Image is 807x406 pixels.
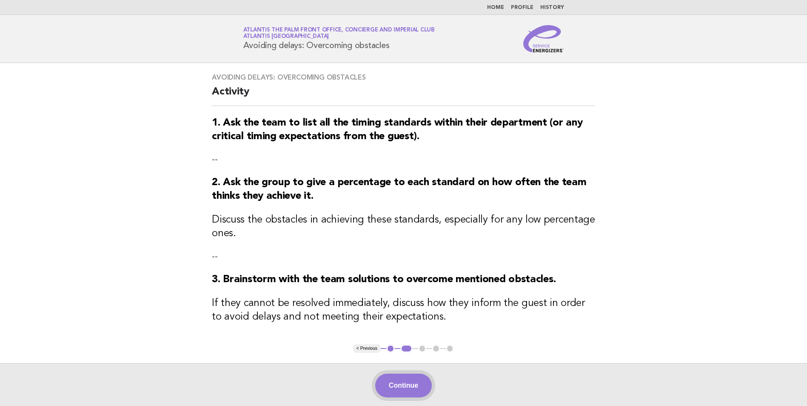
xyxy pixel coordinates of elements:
strong: 1. Ask the team to list all the timing standards within their department (or any critical timing ... [212,118,582,142]
a: Atlantis The Palm Front Office, Concierge and Imperial ClubAtlantis [GEOGRAPHIC_DATA] [243,27,435,39]
button: < Previous [353,344,381,353]
button: 2 [400,344,413,353]
h2: Activity [212,85,595,106]
img: Service Energizers [523,25,564,52]
strong: 2. Ask the group to give a percentage to each standard on how often the team thinks they achieve it. [212,177,586,201]
h3: Discuss the obstacles in achieving these standards, especially for any low percentage ones. [212,213,595,240]
span: Atlantis [GEOGRAPHIC_DATA] [243,34,329,40]
a: Home [487,5,504,10]
button: 1 [386,344,395,353]
strong: 3. Brainstorm with the team solutions to overcome mentioned obstacles. [212,274,556,285]
p: -- [212,251,595,263]
h3: Avoiding delays: Overcoming obstacles [212,73,595,82]
p: -- [212,154,595,166]
button: Continue [375,374,432,397]
h3: If they cannot be resolved immediately, discuss how they inform the guest in order to avoid delay... [212,297,595,324]
a: History [540,5,564,10]
h1: Avoiding delays: Overcoming obstacles [243,28,435,50]
a: Profile [511,5,533,10]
